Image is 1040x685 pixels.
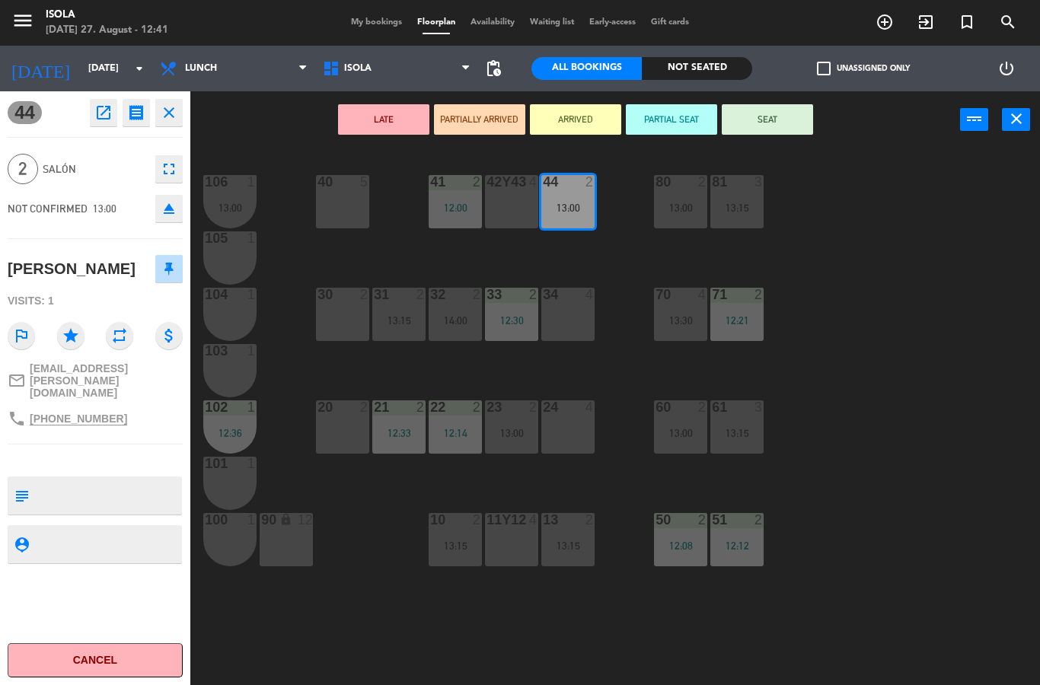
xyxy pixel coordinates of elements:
div: 70 [656,288,656,301]
span: Floorplan [410,18,463,27]
i: turned_in_not [958,13,976,31]
i: add_circle_outline [876,13,894,31]
div: 22 [430,400,431,414]
div: 4 [585,400,595,414]
div: 13:15 [710,202,764,213]
button: PARTIAL SEAT [626,104,717,135]
div: Not seated [642,57,752,80]
i: exit_to_app [917,13,935,31]
div: 1 [247,288,257,301]
span: [EMAIL_ADDRESS][PERSON_NAME][DOMAIN_NAME] [30,362,183,399]
div: 80 [656,175,656,189]
div: [DATE] 27. August - 12:41 [46,23,168,38]
span: pending_actions [484,59,502,78]
i: power_input [965,110,984,128]
span: 44 [8,101,42,124]
div: 1 [247,231,257,245]
div: 1 [247,457,257,470]
div: 2 [698,513,707,527]
button: eject [155,195,183,222]
div: 32 [430,288,431,301]
i: arrow_drop_down [130,59,148,78]
div: 2 [473,175,482,189]
span: BOOK TABLE [864,9,905,35]
div: 2 [360,400,369,414]
button: open_in_new [90,99,117,126]
div: 13:15 [429,540,482,551]
div: 12:33 [372,428,426,438]
div: 12:00 [429,202,482,213]
div: 2 [473,513,482,527]
span: My bookings [343,18,410,27]
div: 23 [487,400,487,414]
div: 2 [754,513,764,527]
div: 13:15 [372,315,426,326]
div: 12:30 [485,315,538,326]
div: 90 [261,513,262,527]
div: 13:00 [485,428,538,438]
button: receipt [123,99,150,126]
div: All Bookings [531,57,642,80]
i: receipt [127,104,145,122]
div: 42y43 [487,175,487,189]
button: power_input [960,108,988,131]
div: 13:00 [541,202,595,213]
span: Waiting list [522,18,582,27]
i: close [160,104,178,122]
div: 13:30 [654,315,707,326]
div: 4 [529,513,538,527]
div: 20 [317,400,318,414]
div: 13:00 [203,202,257,213]
a: mail_outline[EMAIL_ADDRESS][PERSON_NAME][DOMAIN_NAME] [8,362,183,399]
i: lock [279,513,292,526]
div: 13:00 [654,202,707,213]
i: menu [11,9,34,32]
div: 33 [487,288,487,301]
div: 2 [529,400,538,414]
i: fullscreen [160,160,178,178]
div: 13:15 [541,540,595,551]
i: outlined_flag [8,322,35,349]
button: Cancel [8,643,183,677]
div: 41 [430,175,431,189]
div: 2 [754,288,764,301]
div: 4 [585,288,595,301]
div: 2 [473,400,482,414]
i: repeat [106,322,133,349]
div: 40 [317,175,318,189]
div: 30 [317,288,318,301]
span: NOT CONFIRMED [8,202,88,215]
span: check_box_outline_blank [817,62,831,75]
button: menu [11,9,34,37]
div: 2 [698,400,707,414]
i: subject [13,487,30,504]
i: mail_outline [8,371,26,390]
i: phone [8,409,26,428]
div: Isola [46,8,168,23]
label: Unassigned only [817,62,910,75]
button: LATE [338,104,429,135]
span: 13:00 [93,202,116,215]
button: close [155,99,183,126]
div: 2 [416,288,426,301]
div: 12:14 [429,428,482,438]
div: 11y12 [487,513,487,527]
div: 60 [656,400,656,414]
button: close [1002,108,1030,131]
div: 10 [430,513,431,527]
div: 2 [585,513,595,527]
div: 4 [698,288,707,301]
div: 13:00 [654,428,707,438]
div: 12:21 [710,315,764,326]
i: close [1007,110,1026,128]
